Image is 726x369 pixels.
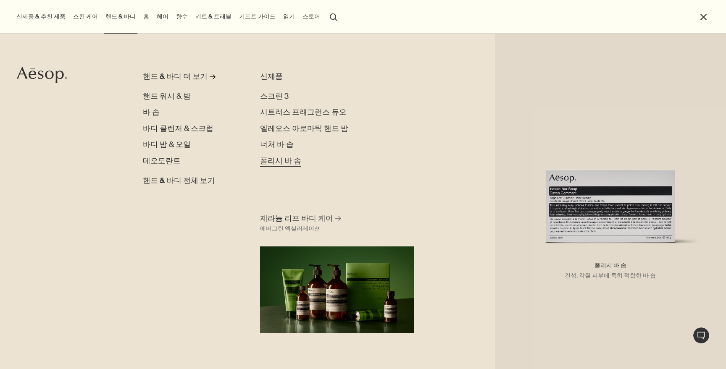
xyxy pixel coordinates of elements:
[71,11,100,22] a: 스킨 케어
[143,139,191,151] a: 바디 밤 & 오일
[281,11,297,22] a: 읽기
[174,11,189,22] a: 향수
[15,65,69,88] a: Aesop
[143,71,208,83] div: 핸드 & 바디 더 보기
[155,11,170,22] a: 헤어
[237,11,277,22] a: 기프트 가이드
[143,156,181,166] span: 데오도란트
[104,11,137,22] a: 핸드 & 바디
[194,11,233,22] a: 키트 & 트래블
[142,11,151,22] a: 홈
[503,261,718,280] h5: 폴리시 바 솝
[260,92,289,101] span: 스크린 3
[143,71,238,86] a: 핸드 & 바디 더 보기
[260,71,376,83] div: 신제품
[260,213,333,224] span: 제라늄 리프 바디 케어
[503,123,718,253] img: 재활용이 가능한 FSC 인증을 받은 페일 블루색 상자에 담겨 있는 폴리시 바 솝
[260,91,289,102] a: 스크린 3
[143,124,213,133] span: 바디 클렌저 & 스크럽
[260,140,294,149] span: 너처 바 솝
[699,12,708,22] button: 메뉴 닫기
[143,140,191,149] span: 바디 밤 & 오일
[15,11,67,22] button: 신제품 & 추천 제품
[260,156,301,166] span: 폴리시 바 솝
[301,11,322,22] button: 스토어
[143,172,215,187] a: 핸드 & 바디 전체 보기
[260,224,320,234] div: 에버그린 엑실러레이션
[143,107,160,118] a: 바 솝
[17,67,67,84] svg: Aesop
[693,327,710,344] button: 1:1 채팅 상담
[260,139,294,151] a: 너처 바 솝
[503,114,718,289] a: 재활용이 가능한 FSC 인증을 받은 페일 블루색 상자에 담겨 있는 폴리시 바 솝 폴리시 바 솝건성, 각질 피부에 특히 적합한 바 솝
[143,91,191,102] a: 핸드 워시 & 밤
[143,156,181,167] a: 데오도란트
[260,156,301,167] a: 폴리시 바 솝
[503,271,718,280] p: 건성, 각질 피부에 특히 적합한 바 솝
[143,107,160,117] span: 바 솝
[260,123,348,135] a: 엘레오스 아로마틱 핸드 밤
[260,124,348,133] span: 엘레오스 아로마틱 핸드 밤
[326,8,341,24] button: 검색창 열기
[258,211,416,333] a: 제라늄 리프 바디 케어 에버그린 엑실러레이션Full range of Geranium Leaf products displaying against a green background.
[260,107,347,117] span: 시트러스 프래그런스 듀오
[260,107,347,118] a: 시트러스 프래그런스 듀오
[143,175,215,187] span: 핸드 & 바디 전체 보기
[143,123,213,135] a: 바디 클렌저 & 스크럽
[143,92,191,101] span: 핸드 워시 & 밤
